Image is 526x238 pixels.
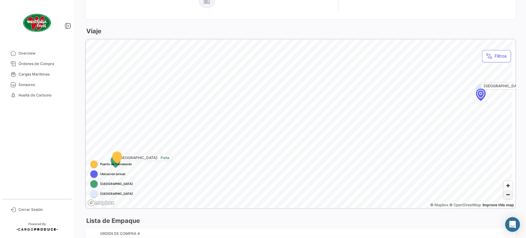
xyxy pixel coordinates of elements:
[85,216,140,225] h3: Lista de Empaque
[449,203,481,207] a: OpenStreetMap
[118,155,158,160] span: [GEOGRAPHIC_DATA]:
[111,155,120,168] div: Map marker
[5,59,69,69] a: Órdenes de Compra
[504,190,512,199] button: Zoom out
[504,181,512,190] button: Zoom in
[18,92,67,98] span: Huella de Carbono
[5,48,69,59] a: Overview
[161,155,169,160] span: Paita
[482,50,511,62] button: Filtros
[18,82,67,88] span: Sensores
[18,51,67,56] span: Overview
[483,203,514,207] a: Map feedback
[86,39,512,209] canvas: Map
[5,90,69,101] a: Huella de Carbono
[100,181,133,186] span: [GEOGRAPHIC_DATA]
[18,72,67,77] span: Cargas Marítimas
[100,162,132,166] span: Puerto de Transbordo
[112,151,122,164] div: Map marker
[476,88,486,101] div: Map marker
[22,7,52,38] img: client-50.png
[505,217,520,232] div: Abrir Intercom Messenger
[100,171,125,176] span: Ubicación actual
[5,69,69,80] a: Cargas Marítimas
[88,199,115,206] a: Mapbox logo
[18,61,67,67] span: Órdenes de Compra
[430,203,448,207] a: Mapbox
[18,207,67,212] span: Cerrar Sesión
[100,191,133,196] span: [GEOGRAPHIC_DATA]
[85,27,101,35] h3: Viaje
[100,231,140,236] span: Orden de Compra #
[5,80,69,90] a: Sensores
